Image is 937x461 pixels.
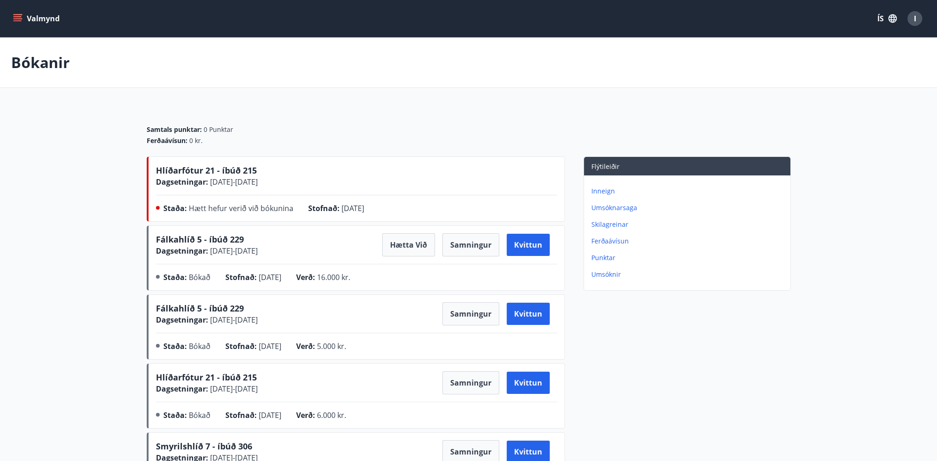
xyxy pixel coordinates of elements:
[156,246,208,256] span: Dagsetningar :
[591,220,787,229] p: Skilagreinar
[225,272,257,282] span: Stofnað :
[442,233,499,256] button: Samningur
[591,270,787,279] p: Umsóknir
[914,13,916,24] span: I
[296,410,315,420] span: Verð :
[208,177,258,187] span: [DATE] - [DATE]
[156,441,252,452] span: Smyrilshlíð 7 - íbúð 306
[163,203,187,213] span: Staða :
[591,253,787,262] p: Punktar
[147,125,202,134] span: Samtals punktar :
[296,272,315,282] span: Verð :
[225,341,257,351] span: Stofnað :
[382,233,435,256] button: Hætta við
[591,162,620,171] span: Flýtileiðir
[189,136,203,145] span: 0 kr.
[591,203,787,212] p: Umsóknarsaga
[872,10,902,27] button: ÍS
[259,410,281,420] span: [DATE]
[259,272,281,282] span: [DATE]
[208,384,258,394] span: [DATE] - [DATE]
[163,341,187,351] span: Staða :
[156,234,244,245] span: Fálkahlíð 5 - íbúð 229
[317,272,350,282] span: 16.000 kr.
[156,372,257,383] span: Hlíðarfótur 21 - íbúð 215
[308,203,340,213] span: Stofnað :
[259,341,281,351] span: [DATE]
[296,341,315,351] span: Verð :
[442,302,499,325] button: Samningur
[442,371,499,394] button: Samningur
[507,234,550,256] button: Kvittun
[156,177,208,187] span: Dagsetningar :
[189,203,293,213] span: Hætt hefur verið við bókunina
[11,52,70,73] p: Bókanir
[156,165,257,176] span: Hlíðarfótur 21 - íbúð 215
[163,410,187,420] span: Staða :
[156,303,244,314] span: Fálkahlíð 5 - íbúð 229
[189,272,211,282] span: Bókað
[11,10,63,27] button: menu
[591,237,787,246] p: Ferðaávísun
[156,384,208,394] span: Dagsetningar :
[317,410,346,420] span: 6.000 kr.
[208,246,258,256] span: [DATE] - [DATE]
[904,7,926,30] button: I
[163,272,187,282] span: Staða :
[507,303,550,325] button: Kvittun
[189,341,211,351] span: Bókað
[591,187,787,196] p: Inneign
[189,410,211,420] span: Bókað
[204,125,233,134] span: 0 Punktar
[225,410,257,420] span: Stofnað :
[507,372,550,394] button: Kvittun
[317,341,346,351] span: 5.000 kr.
[341,203,364,213] span: [DATE]
[208,315,258,325] span: [DATE] - [DATE]
[147,136,187,145] span: Ferðaávísun :
[156,315,208,325] span: Dagsetningar :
